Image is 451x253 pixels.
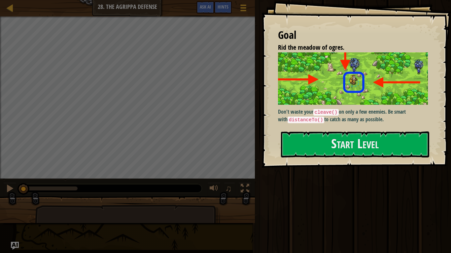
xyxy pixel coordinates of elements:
button: Ask AI [11,242,19,250]
p: Don't waste your on only a few enemies. Be smart with to catch as many as possible. [278,108,433,124]
code: distanceTo() [288,117,325,123]
button: Show game menu [235,1,252,17]
span: Ask AI [200,4,211,10]
div: Goal [278,28,428,43]
code: cleave() [313,109,339,116]
span: ♫ [225,183,232,193]
li: Rid the meadow of ogres. [270,43,426,52]
button: Ask AI [196,1,214,14]
span: Hints [218,4,228,10]
button: ♫ [224,183,235,196]
span: Rid the meadow of ogres. [278,43,344,52]
button: Toggle fullscreen [238,183,252,196]
img: The agrippa defense [278,52,433,105]
button: Adjust volume [207,183,221,196]
button: Ctrl + P: Pause [3,183,17,196]
button: Start Level [281,131,429,157]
